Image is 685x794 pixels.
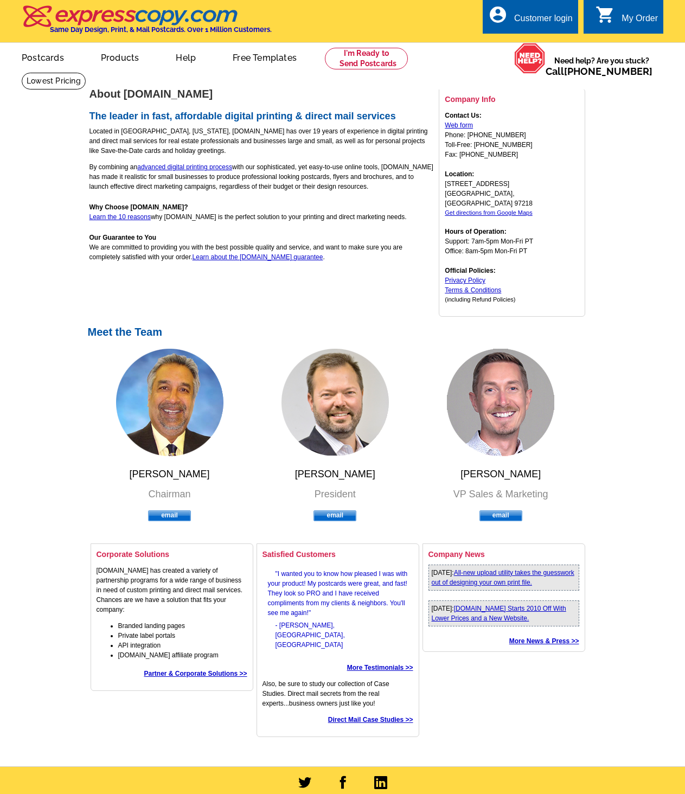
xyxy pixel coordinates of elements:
[268,562,408,624] span: "I wanted you to know how pleased I was with your product! My postcards were great, and fast! The...
[479,510,522,521] a: email
[281,349,389,456] img: dion1.png
[193,253,323,261] a: Learn about the [DOMAIN_NAME] guarantee
[116,349,223,456] img: vin1.png
[445,267,495,274] strong: Official Policies:
[89,126,434,156] p: Located in [GEOGRAPHIC_DATA], [US_STATE], [DOMAIN_NAME] has over 19 years of experience in digita...
[89,88,434,100] h1: About [DOMAIN_NAME]
[118,641,247,650] li: API integration
[445,228,506,235] strong: Hours of Operation:
[215,44,314,69] a: Free Templates
[278,487,392,502] span: President
[50,25,272,34] h4: Same Day Design, Print, & Mail Postcards. Over 1 Million Customers.
[89,111,434,123] h2: The leader in fast, affordable digital printing & direct mail services
[596,5,615,24] i: shopping_cart
[428,600,579,626] div: [DATE]:
[514,14,573,29] div: Customer login
[447,349,554,456] img: gerry.png
[445,170,474,178] strong: Location:
[97,566,247,614] p: [DOMAIN_NAME] has created a variety of partnership programs for a wide range of business in need ...
[118,631,247,641] li: Private label portals
[432,605,566,622] a: [DOMAIN_NAME] Starts 2010 Off With Lower Prices and a New Website.
[97,549,247,559] h3: Corporate Solutions
[488,12,573,25] a: account_circle Customer login
[445,286,501,294] a: Terms & Conditions
[89,233,434,262] p: We are committed to providing you with the best possible quality and service, and want to make su...
[137,163,232,171] a: advanced digital printing process
[84,44,157,69] a: Products
[514,43,546,74] img: help
[113,487,227,502] span: Chairman
[546,66,652,77] span: Call
[432,569,574,586] a: All-new upload utility takes the guesswork out of designing your own print file.
[445,296,515,303] span: (including Refund Policies)
[144,670,247,677] a: Partner & Corporate Solutions >>
[445,112,481,119] strong: Contact Us:
[347,664,413,671] a: More Testimonials >>
[89,234,157,241] strong: Our Guarantee to You
[118,650,247,660] li: [DOMAIN_NAME] affiliate program
[89,203,188,211] strong: Why Choose [DOMAIN_NAME]?
[509,637,579,645] a: More News & Press >>
[445,277,485,284] a: Privacy Policy
[113,467,227,482] span: [PERSON_NAME]
[428,565,579,591] div: [DATE]:
[158,44,213,69] a: Help
[444,467,558,482] span: [PERSON_NAME]
[445,121,473,129] a: Web form
[88,326,587,338] h1: Meet the Team
[622,14,658,29] div: My Order
[89,202,434,222] p: why [DOMAIN_NAME] is the perfect solution to your printing and direct marketing needs.
[89,213,151,221] a: Learn the 10 reasons
[445,111,579,304] p: Phone: [PHONE_NUMBER] Toll-Free: [PHONE_NUMBER] Fax: [PHONE_NUMBER] [STREET_ADDRESS] [GEOGRAPHIC_...
[445,94,579,104] h3: Company Info
[313,510,356,521] a: email
[263,549,413,559] h3: Satisfied Customers
[148,510,191,521] a: email
[4,44,81,69] a: Postcards
[328,716,413,723] a: Direct Mail Case Studies >>
[488,5,508,24] i: account_circle
[564,66,652,77] a: [PHONE_NUMBER]
[278,467,392,482] span: [PERSON_NAME]
[428,549,579,559] h3: Company News
[546,55,658,77] span: Need help? Are you stuck?
[444,487,558,502] span: VP Sales & Marketing
[89,162,434,191] p: By combining an with our sophisticated, yet easy-to-use online tools, [DOMAIN_NAME] has made it r...
[263,679,413,708] p: Also, be sure to study our collection of Case Studies. Direct mail secrets from the real experts....
[22,13,272,34] a: Same Day Design, Print, & Mail Postcards. Over 1 Million Customers.
[118,621,247,631] li: Branded landing pages
[596,12,658,25] a: shopping_cart My Order
[445,209,532,216] a: Get directions from Google Maps
[268,618,413,657] div: - [PERSON_NAME], [GEOGRAPHIC_DATA], [GEOGRAPHIC_DATA]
